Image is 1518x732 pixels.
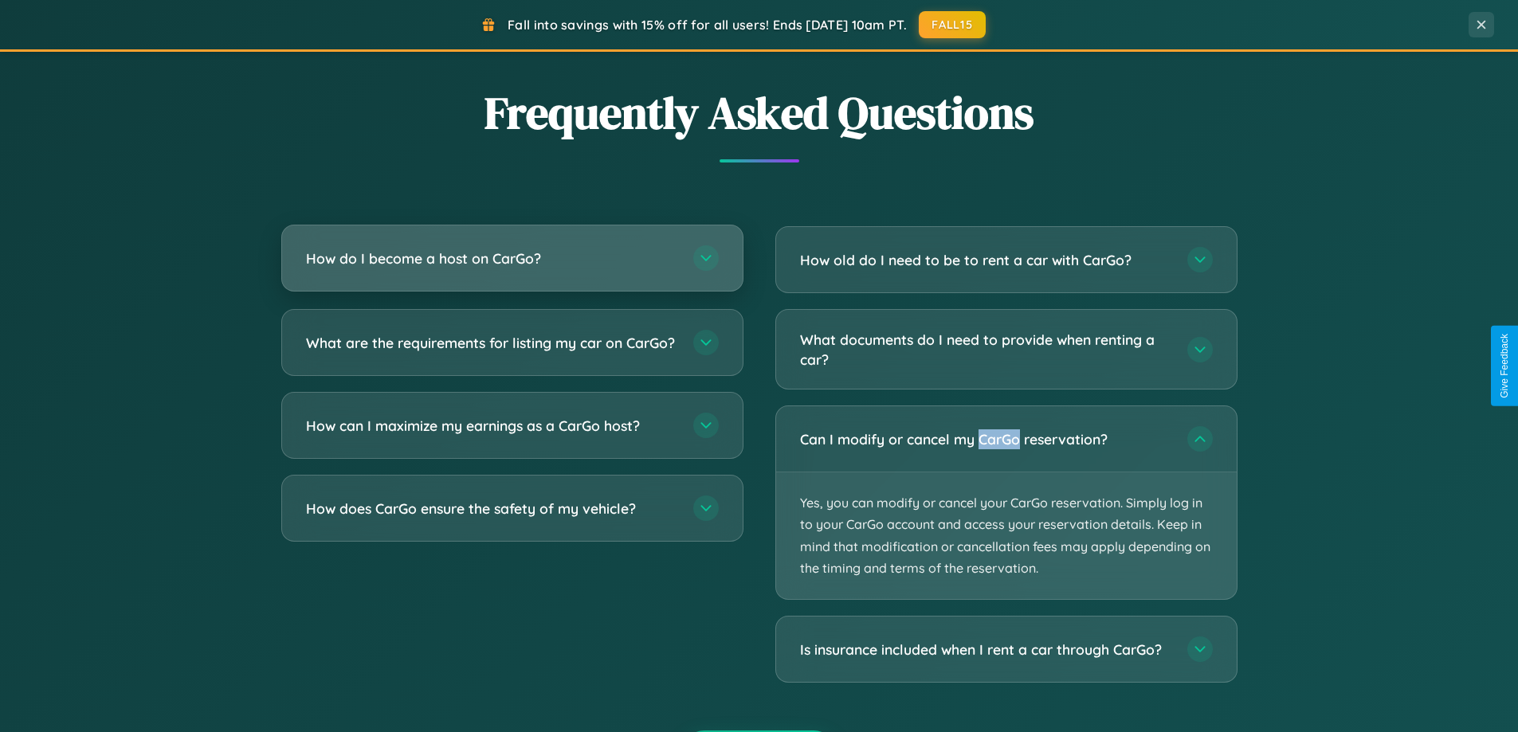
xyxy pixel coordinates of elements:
[306,416,677,436] h3: How can I maximize my earnings as a CarGo host?
[306,333,677,353] h3: What are the requirements for listing my car on CarGo?
[306,249,677,268] h3: How do I become a host on CarGo?
[800,250,1171,270] h3: How old do I need to be to rent a car with CarGo?
[281,82,1238,143] h2: Frequently Asked Questions
[800,330,1171,369] h3: What documents do I need to provide when renting a car?
[776,472,1237,599] p: Yes, you can modify or cancel your CarGo reservation. Simply log in to your CarGo account and acc...
[306,499,677,519] h3: How does CarGo ensure the safety of my vehicle?
[1499,334,1510,398] div: Give Feedback
[800,429,1171,449] h3: Can I modify or cancel my CarGo reservation?
[919,11,986,38] button: FALL15
[508,17,907,33] span: Fall into savings with 15% off for all users! Ends [DATE] 10am PT.
[800,640,1171,660] h3: Is insurance included when I rent a car through CarGo?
